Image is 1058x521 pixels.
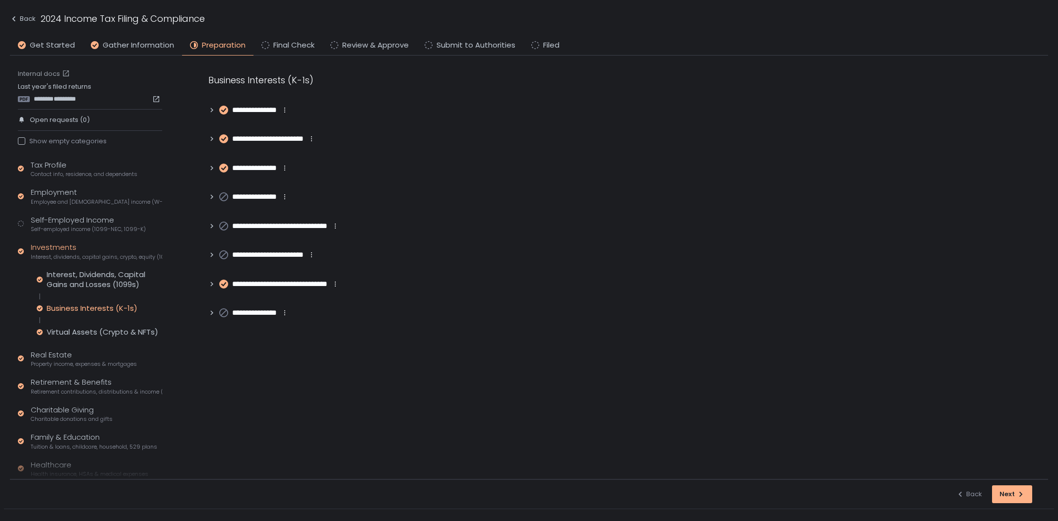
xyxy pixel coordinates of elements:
[47,270,162,289] div: Interest, Dividends, Capital Gains and Losses (1099s)
[956,485,982,503] button: Back
[436,40,515,51] span: Submit to Authorities
[31,198,162,206] span: Employee and [DEMOGRAPHIC_DATA] income (W-2s)
[41,12,205,25] h1: 2024 Income Tax Filing & Compliance
[31,405,113,423] div: Charitable Giving
[342,40,409,51] span: Review & Approve
[31,377,162,396] div: Retirement & Benefits
[31,360,137,368] span: Property income, expenses & mortgages
[31,443,157,451] span: Tuition & loans, childcare, household, 529 plans
[543,40,560,51] span: Filed
[999,490,1025,499] div: Next
[10,12,36,27] button: Back
[31,349,137,368] div: Real Estate
[31,215,146,233] div: Self-Employed Income
[103,40,174,51] span: Gather Information
[47,303,137,313] div: Business Interests (K-1s)
[31,415,113,423] span: Charitable donations and gifts
[31,171,137,178] span: Contact info, residence, and dependents
[956,490,982,499] div: Back
[30,40,75,51] span: Get Started
[31,253,162,261] span: Interest, dividends, capital gains, crypto, equity (1099s, K-1s)
[18,69,72,78] a: Internal docs
[208,73,685,87] div: Business Interests (K-1s)
[31,432,157,451] div: Family & Education
[31,470,148,478] span: Health insurance, HSAs & medical expenses
[31,226,146,233] span: Self-employed income (1099-NEC, 1099-K)
[31,187,162,206] div: Employment
[31,242,162,261] div: Investments
[10,13,36,25] div: Back
[30,116,90,124] span: Open requests (0)
[31,388,162,396] span: Retirement contributions, distributions & income (1099-R, 5498)
[31,160,137,178] div: Tax Profile
[202,40,246,51] span: Preparation
[18,82,162,103] div: Last year's filed returns
[47,327,158,337] div: Virtual Assets (Crypto & NFTs)
[992,485,1032,503] button: Next
[31,460,148,478] div: Healthcare
[273,40,314,51] span: Final Check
